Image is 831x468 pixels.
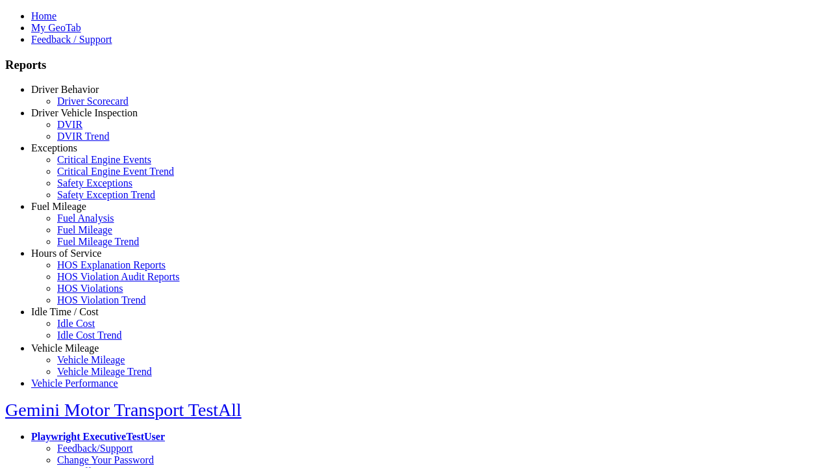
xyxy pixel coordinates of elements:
a: DVIR [57,119,82,130]
a: Feedback/Support [57,443,132,454]
a: Hours of Service [31,248,101,259]
a: Idle Duration [57,341,113,352]
a: Safety Exceptions [57,177,132,188]
a: Idle Cost [57,318,95,329]
a: Vehicle Performance [31,378,118,389]
a: Fuel Mileage [31,201,86,212]
a: DVIR Trend [57,131,109,142]
a: Fuel Mileage [57,224,112,235]
a: Change Your Password [57,454,154,465]
h3: Reports [5,58,826,72]
a: My GeoTab [31,22,81,33]
a: Home [31,10,56,21]
a: HOS Violations [57,283,123,294]
a: Feedback / Support [31,34,112,45]
a: Fuel Mileage Trend [57,236,139,247]
a: Playwright ExecutiveTestUser [31,431,165,442]
a: Idle Cost Trend [57,330,122,341]
a: Driver Behavior [31,84,99,95]
a: Vehicle Mileage Trend [57,366,152,377]
a: Critical Engine Event Trend [57,166,174,177]
a: Vehicle Mileage [31,343,99,354]
a: Idle Time / Cost [31,306,99,317]
a: Safety Exception Trend [57,189,155,200]
a: Driver Vehicle Inspection [31,107,138,118]
a: Exceptions [31,142,77,153]
a: Fuel Analysis [57,213,114,224]
a: HOS Explanation Reports [57,259,166,270]
a: Vehicle Mileage [57,354,125,365]
a: Critical Engine Events [57,154,151,165]
a: Driver Scorecard [57,96,129,107]
a: Gemini Motor Transport TestAll [5,400,242,420]
a: HOS Violation Trend [57,294,146,305]
a: HOS Violation Audit Reports [57,271,180,282]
